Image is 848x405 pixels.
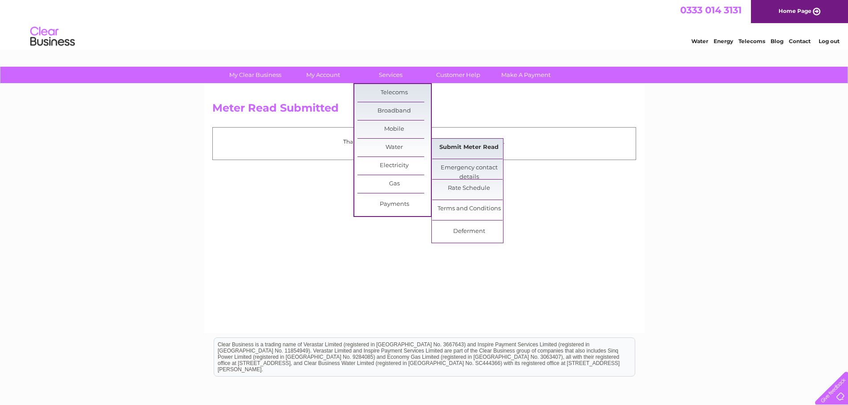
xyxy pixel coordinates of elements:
a: Blog [771,38,783,44]
a: Deferment [432,223,506,241]
div: Clear Business is a trading name of Verastar Limited (registered in [GEOGRAPHIC_DATA] No. 3667643... [214,5,635,43]
img: logo.png [30,23,75,50]
a: Emergency contact details [432,159,506,177]
a: Submit Meter Read [432,139,506,156]
a: Rate Schedule [432,180,506,197]
a: Contact [789,38,811,44]
a: Telecoms [357,84,431,102]
h2: Meter Read Submitted [212,102,636,119]
a: Water [691,38,708,44]
a: Energy [714,38,733,44]
a: Water [357,139,431,156]
a: Services [354,67,427,83]
a: My Clear Business [219,67,292,83]
a: Electricity [357,157,431,175]
a: My Account [286,67,360,83]
a: 0333 014 3131 [680,4,742,16]
a: Telecoms [738,38,765,44]
a: Customer Help [422,67,495,83]
a: Mobile [357,120,431,138]
a: Log out [819,38,840,44]
a: Terms and Conditions [432,200,506,218]
p: Thank you for your time, your meter read has been received. [217,137,631,146]
a: Broadband [357,102,431,120]
a: Gas [357,175,431,193]
a: Make A Payment [489,67,563,83]
a: Payments [357,196,431,213]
